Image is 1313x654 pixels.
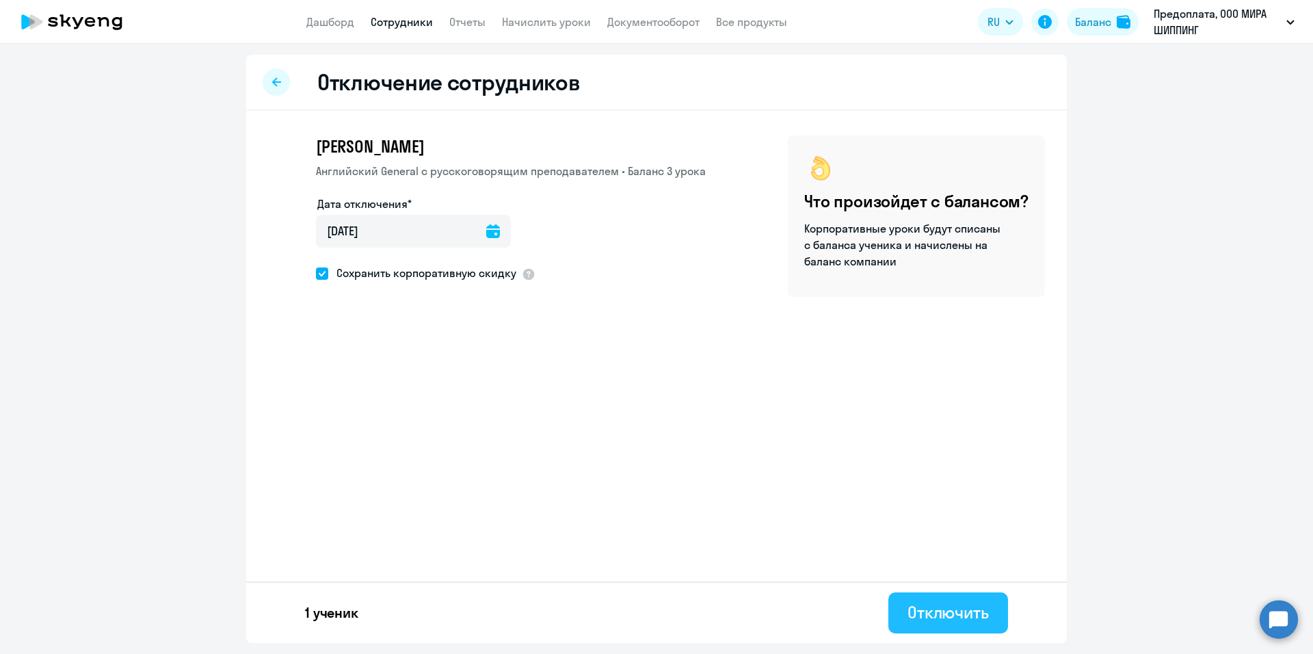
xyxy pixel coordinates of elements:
[1067,8,1139,36] button: Балансbalance
[502,15,591,29] a: Начислить уроки
[1075,14,1111,30] div: Баланс
[316,135,424,157] span: [PERSON_NAME]
[316,163,706,179] p: Английский General с русскоговорящим преподавателем • Баланс 3 урока
[607,15,700,29] a: Документооборот
[888,592,1008,633] button: Отключить
[907,601,989,623] div: Отключить
[1117,15,1130,29] img: balance
[804,220,1003,270] p: Корпоративные уроки будут списаны с баланса ученика и начислены на баланс компании
[316,215,511,248] input: дд.мм.гггг
[449,15,486,29] a: Отчеты
[1154,5,1281,38] p: Предоплата, ООО МИРА ШИППИНГ
[317,68,580,96] h2: Отключение сотрудников
[371,15,433,29] a: Сотрудники
[978,8,1023,36] button: RU
[716,15,787,29] a: Все продукты
[317,196,412,212] label: Дата отключения*
[804,152,837,185] img: ok
[987,14,1000,30] span: RU
[804,190,1029,212] h4: Что произойдет с балансом?
[306,15,354,29] a: Дашборд
[328,265,516,281] span: Сохранить корпоративную скидку
[305,603,358,623] p: 1 ученик
[1147,5,1301,38] button: Предоплата, ООО МИРА ШИППИНГ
